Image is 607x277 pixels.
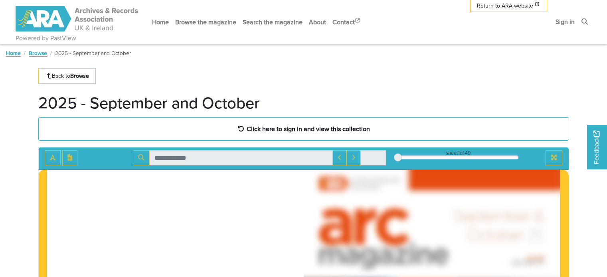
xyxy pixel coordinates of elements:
[552,11,578,32] a: Sign in
[16,33,76,43] a: Powered by PastView
[332,150,347,165] button: Previous Match
[70,72,89,80] strong: Browse
[239,12,306,33] a: Search the magazine
[38,93,260,112] h1: 2025 - September and October
[38,117,569,141] a: Click here to sign in and view this collection
[16,2,139,36] a: ARA - ARC Magazine | Powered by PastView logo
[346,150,361,165] button: Next Match
[458,149,460,157] span: 1
[149,12,172,33] a: Home
[398,149,518,157] div: sheet of 49
[477,2,533,10] span: Return to ARA website
[149,150,333,165] input: Search for
[45,150,61,165] button: Toggle text selection (Alt+T)
[587,125,607,169] a: Would you like to provide feedback?
[38,68,96,84] a: Back toBrowse
[62,150,77,165] button: Open transcription window
[329,12,364,33] a: Contact
[172,12,239,33] a: Browse the magazine
[6,49,21,57] a: Home
[133,150,150,165] button: Search
[247,124,370,133] strong: Click here to sign in and view this collection
[306,12,329,33] a: About
[592,130,601,164] span: Feedback
[16,6,139,31] img: ARA - ARC Magazine | Powered by PastView
[55,49,131,57] span: 2025 - September and October
[546,150,562,165] button: Full screen mode
[29,49,47,57] a: Browse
